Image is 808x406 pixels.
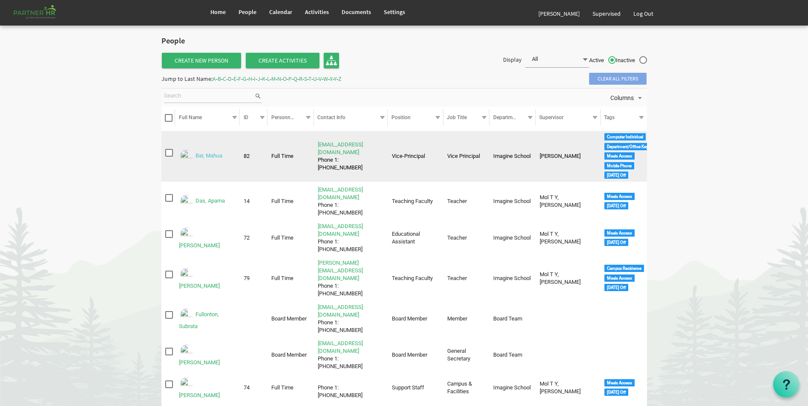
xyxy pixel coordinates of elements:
[447,114,467,120] span: Job Title
[179,194,194,209] img: Emp-185d491c-97f5-4e8b-837e-d12e7bc2f190.png
[388,131,443,182] td: Vice-Principal column header Position
[536,338,601,372] td: column header Supervisor
[293,75,297,83] span: Q
[627,2,660,26] a: Log Out
[262,75,265,83] span: K
[443,131,490,182] td: Vice Principal column header Job Title
[586,2,627,26] a: Supervised
[334,75,336,83] span: Y
[308,75,311,83] span: T
[604,265,644,272] div: Campus Residence
[314,302,388,336] td: fullontons@gmail.comPhone 1: +917032207410 is template cell column header Contact Info
[179,359,220,366] a: [PERSON_NAME]
[179,226,194,242] img: Emp-d106ab57-77a4-460e-8e39-c3c217cc8641.png
[267,221,314,255] td: Full Time column header Personnel Type
[196,153,222,159] a: Bar, Mahua
[318,340,363,354] a: [EMAIL_ADDRESS][DOMAIN_NAME]
[318,304,363,318] a: [EMAIL_ADDRESS][DOMAIN_NAME]
[246,53,319,68] span: Create Activities
[240,184,267,218] td: 14 column header ID
[609,89,646,106] div: Columns
[243,75,247,83] span: G
[254,75,256,83] span: I
[609,92,646,103] button: Columns
[536,375,601,401] td: Mol T Y, Smitha column header Supervisor
[536,131,601,182] td: Nayak, Labanya Rekha column header Supervisor
[314,221,388,255] td: lisadas@imagineschools.inPhone 1: +919692981119 is template cell column header Contact Info
[240,338,267,372] td: column header ID
[240,257,267,299] td: 79 column header ID
[267,302,314,336] td: Board Member column header Personnel Type
[179,376,194,392] img: Emp-a83bfb42-0f5f-463c-869c-0ed82ff50f90.png
[489,221,536,255] td: Imagine School column header Departments
[443,221,490,255] td: Teacher column header Job Title
[604,202,628,209] div: [DATE] Off
[601,257,647,299] td: <div class="tag label label-default">Campus Residence</div> <div class="tag label label-default">...
[604,193,635,200] div: Meals Access
[267,257,314,299] td: Full Time column header Personnel Type
[218,75,221,83] span: B
[391,114,411,120] span: Position
[239,8,256,16] span: People
[604,114,615,120] span: Tags
[210,8,226,16] span: Home
[257,75,260,83] span: J
[318,223,363,237] a: [EMAIL_ADDRESS][DOMAIN_NAME]
[179,311,219,329] a: Fullonton, Subrata
[493,114,522,120] span: Departments
[604,172,628,179] div: [DATE] Off
[314,338,388,372] td: gs@stepind.orgPhone 1: +919123558022 is template cell column header Contact Info
[277,75,281,83] span: N
[443,302,490,336] td: Member column header Job Title
[267,375,314,401] td: Full Time column header Personnel Type
[248,75,252,83] span: H
[443,338,490,372] td: General Secretary column header Job Title
[267,131,314,182] td: Full Time column header Personnel Type
[254,91,262,101] span: search
[330,75,333,83] span: X
[164,90,254,103] input: Search
[240,302,267,336] td: column header ID
[161,37,232,46] h2: People
[313,75,317,83] span: U
[589,73,647,85] span: Clear all filters
[244,114,248,120] span: ID
[604,284,628,291] div: [DATE] Off
[196,198,225,204] a: Das, Aparna
[592,10,621,17] span: Supervised
[610,93,635,103] span: Columns
[175,184,240,218] td: Das, Aparna is template cell column header Full Name
[179,267,194,282] img: Emp-2633ee26-115b-439e-a7b8-ddb0d1dd37df.png
[489,257,536,299] td: Imagine School column header Departments
[161,338,175,372] td: checkbox
[604,379,635,386] div: Meals Access
[388,302,443,336] td: Board Member column header Position
[314,375,388,401] td: Phone 1: +919827685342 is template cell column header Contact Info
[179,242,220,249] a: [PERSON_NAME]
[161,221,175,255] td: checkbox
[503,56,522,63] span: Display
[288,75,292,83] span: P
[267,75,270,83] span: L
[388,257,443,299] td: Teaching Faculty column header Position
[326,55,337,66] img: org-chart.svg
[489,375,536,401] td: Imagine School column header Departments
[601,184,647,218] td: <div class="tag label label-default">Meals Access</div> <div class="tag label label-default">Sund...
[604,239,628,246] div: [DATE] Off
[269,8,292,16] span: Calendar
[283,75,287,83] span: O
[314,131,388,182] td: viceprincipal@imagineschools.in Phone 1: +918455884273 is template cell column header Contact Info
[536,184,601,218] td: Mol T Y, Smitha column header Supervisor
[238,75,241,83] span: F
[161,302,175,336] td: checkbox
[175,338,240,372] td: George, Samson is template cell column header Full Name
[305,8,329,16] span: Activities
[271,75,276,83] span: M
[532,2,586,26] a: [PERSON_NAME]
[179,149,194,164] img: Emp-c187bc14-d8fd-4524-baee-553e9cfda99b.png
[489,302,536,336] td: Board Team column header Departments
[601,375,647,401] td: <div class="tag label label-default">Meals Access</div> <div class="tag label label-default">Sund...
[338,75,342,83] span: Z
[604,143,653,150] div: Department/Office Keys
[342,8,371,16] span: Documents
